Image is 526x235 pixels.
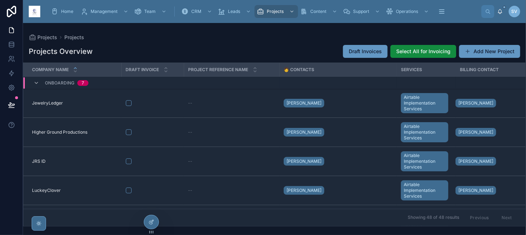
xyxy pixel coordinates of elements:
[29,6,40,17] img: App logo
[284,157,324,166] a: [PERSON_NAME]
[456,99,496,107] a: [PERSON_NAME]
[32,158,117,164] a: JRS ID
[188,158,275,164] a: --
[458,188,493,193] span: [PERSON_NAME]
[396,48,450,55] span: Select All for Invoicing
[64,34,84,41] a: Projects
[29,34,57,41] a: Projects
[459,45,520,58] button: Add New Project
[456,185,517,196] a: [PERSON_NAME]
[144,9,156,14] span: Team
[408,215,459,221] span: Showing 48 of 48 results
[188,158,192,164] span: --
[32,100,117,106] a: JewelryLedger
[460,67,499,73] span: Billing Contact
[46,4,481,19] div: scrollable content
[456,128,496,137] a: [PERSON_NAME]
[284,156,392,167] a: [PERSON_NAME]
[287,158,321,164] span: [PERSON_NAME]
[188,129,192,135] span: --
[384,5,433,18] a: Operations
[188,100,275,106] a: --
[32,129,87,135] span: Higher Ground Productions
[61,9,73,14] span: Home
[32,129,117,135] a: Higher Ground Productions
[298,5,341,18] a: Content
[32,188,117,193] a: LuckeyClover
[284,67,315,73] span: 🧑 Contacts
[191,9,201,14] span: CRM
[284,97,392,109] a: [PERSON_NAME]
[45,80,74,86] span: Onboarding
[396,9,418,14] span: Operations
[216,5,255,18] a: Leads
[91,9,118,14] span: Management
[456,157,496,166] a: [PERSON_NAME]
[456,186,496,195] a: [PERSON_NAME]
[404,182,445,199] span: Airtable Implementation Services
[287,100,321,106] span: [PERSON_NAME]
[255,5,298,18] a: Projects
[458,129,493,135] span: [PERSON_NAME]
[188,188,192,193] span: --
[310,9,326,14] span: Content
[32,100,63,106] span: JewelryLedger
[284,99,324,107] a: [PERSON_NAME]
[458,100,493,106] span: [PERSON_NAME]
[390,45,456,58] button: Select All for Invoicing
[188,188,275,193] a: --
[284,185,392,196] a: [PERSON_NAME]
[343,45,388,58] button: Draft Invoices
[78,5,132,18] a: Management
[404,153,445,170] span: Airtable Implementation Services
[512,9,518,14] span: SV
[132,5,170,18] a: Team
[401,208,451,231] a: Airtable Implementation Services
[188,100,192,106] span: --
[188,129,275,135] a: --
[228,9,240,14] span: Leads
[404,124,445,141] span: Airtable Implementation Services
[401,150,451,173] a: Airtable Implementation Services
[401,67,422,73] span: Services
[32,158,46,164] span: JRS ID
[126,67,159,73] span: Draft Invoice
[29,46,93,56] h1: Projects Overview
[82,80,84,86] div: 7
[287,129,321,135] span: [PERSON_NAME]
[401,121,451,144] a: Airtable Implementation Services
[456,97,517,109] a: [PERSON_NAME]
[287,188,321,193] span: [PERSON_NAME]
[284,126,392,138] a: [PERSON_NAME]
[267,9,284,14] span: Projects
[456,156,517,167] a: [PERSON_NAME]
[188,67,248,73] span: Project Reference Name
[458,158,493,164] span: [PERSON_NAME]
[284,128,324,137] a: [PERSON_NAME]
[341,5,384,18] a: Support
[353,9,369,14] span: Support
[32,67,69,73] span: Company Name
[37,34,57,41] span: Projects
[404,95,445,112] span: Airtable Implementation Services
[32,188,61,193] span: LuckeyClover
[401,179,451,202] a: Airtable Implementation Services
[284,186,324,195] a: [PERSON_NAME]
[401,92,451,115] a: Airtable Implementation Services
[456,126,517,138] a: [PERSON_NAME]
[49,5,78,18] a: Home
[179,5,216,18] a: CRM
[349,48,382,55] span: Draft Invoices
